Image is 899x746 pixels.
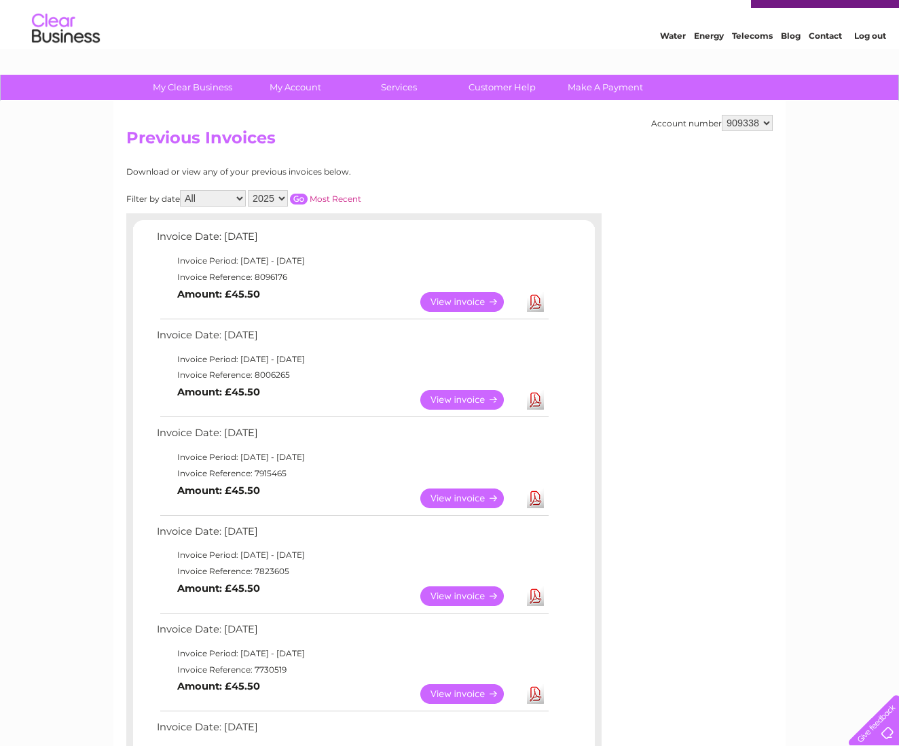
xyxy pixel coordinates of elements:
img: logo.png [31,35,100,77]
a: Log out [854,58,886,68]
td: Invoice Reference: 7730519 [153,662,551,678]
td: Invoice Reference: 7823605 [153,563,551,580]
td: Invoice Date: [DATE] [153,718,551,743]
a: View [420,292,520,312]
td: Invoice Date: [DATE] [153,424,551,449]
td: Invoice Period: [DATE] - [DATE] [153,645,551,662]
td: Invoice Reference: 8006265 [153,367,551,383]
a: Make A Payment [549,75,661,100]
td: Invoice Period: [DATE] - [DATE] [153,449,551,465]
td: Invoice Reference: 8096176 [153,269,551,285]
div: Clear Business is a trading name of Verastar Limited (registered in [GEOGRAPHIC_DATA] No. 3667643... [130,7,771,66]
a: My Account [240,75,352,100]
div: Account number [651,115,773,131]
b: Amount: £45.50 [177,386,260,398]
a: Energy [694,58,724,68]
div: Filter by date [126,190,483,207]
td: Invoice Period: [DATE] - [DATE] [153,253,551,269]
a: Download [527,684,544,704]
a: View [420,586,520,606]
a: 0333 014 3131 [643,7,737,24]
td: Invoice Date: [DATE] [153,620,551,645]
a: View [420,390,520,410]
a: Most Recent [310,194,361,204]
a: View [420,489,520,508]
b: Amount: £45.50 [177,582,260,594]
td: Invoice Date: [DATE] [153,522,551,548]
a: Blog [781,58,801,68]
td: Invoice Reference: 7915465 [153,465,551,482]
td: Invoice Date: [DATE] [153,326,551,351]
b: Amount: £45.50 [177,680,260,692]
a: View [420,684,520,704]
a: Download [527,586,544,606]
b: Amount: £45.50 [177,288,260,300]
h2: Previous Invoices [126,128,773,154]
a: Services [343,75,455,100]
td: Invoice Date: [DATE] [153,228,551,253]
div: Download or view any of your previous invoices below. [126,167,483,177]
a: Telecoms [732,58,773,68]
td: Invoice Period: [DATE] - [DATE] [153,351,551,368]
a: Download [527,489,544,508]
a: Customer Help [446,75,558,100]
td: Invoice Period: [DATE] - [DATE] [153,547,551,563]
a: Water [660,58,686,68]
a: My Clear Business [136,75,249,100]
b: Amount: £45.50 [177,484,260,497]
a: Download [527,292,544,312]
a: Download [527,390,544,410]
a: Contact [809,58,842,68]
